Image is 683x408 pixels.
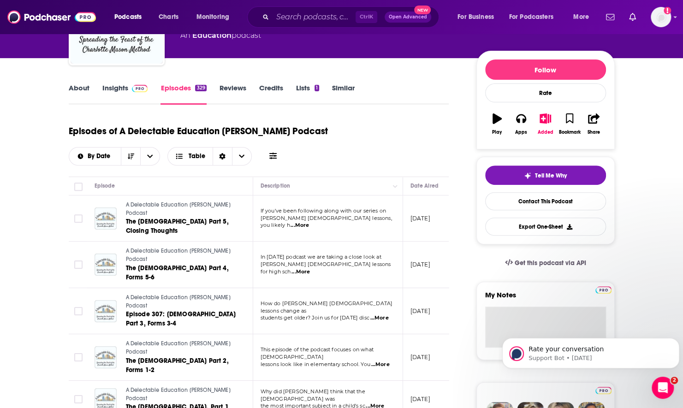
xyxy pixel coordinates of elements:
a: A Delectable Education [PERSON_NAME] Podcast [126,386,237,402]
span: lessons look like in elementary school. You [261,361,370,367]
a: Education [192,31,232,40]
span: More [573,11,589,24]
div: Sort Direction [213,148,232,165]
div: Apps [515,130,527,135]
span: By Date [88,153,113,160]
img: Podchaser Pro [132,85,148,92]
a: Charts [153,10,184,24]
a: A Delectable Education [PERSON_NAME] Podcast [126,340,237,356]
div: An podcast [180,30,261,41]
h1: Episodes of A Delectable Education [PERSON_NAME] Podcast [69,125,328,137]
iframe: Intercom live chat [652,377,674,399]
button: open menu [567,10,600,24]
div: Search podcasts, credits, & more... [256,6,448,28]
a: A Delectable Education [PERSON_NAME] Podcast [126,294,237,310]
div: Description [261,180,290,191]
p: [DATE] [410,395,430,403]
button: Show profile menu [651,7,671,27]
span: Podcasts [114,11,142,24]
span: Monitoring [196,11,229,24]
div: Added [538,130,553,135]
button: Open AdvancedNew [385,12,431,23]
span: This episode of the podcast focuses on what [DEMOGRAPHIC_DATA] [261,346,374,360]
span: ...More [291,268,310,276]
button: Added [533,107,557,141]
p: [DATE] [410,214,430,222]
div: Rate [485,83,606,102]
div: 329 [195,85,206,91]
span: If you've been following along with our series on [261,207,386,214]
span: [PERSON_NAME] [DEMOGRAPHIC_DATA] lessons, you likely h [261,215,392,229]
button: Choose View [167,147,252,166]
button: open menu [108,10,154,24]
button: tell me why sparkleTell Me Why [485,166,606,185]
a: Reviews [220,83,246,105]
span: Logged in as nwierenga [651,7,671,27]
span: The [DEMOGRAPHIC_DATA] Part 5, Closing Thoughts [126,218,229,235]
h2: Choose List sort [69,147,160,166]
button: Export One-Sheet [485,218,606,236]
button: Apps [509,107,533,141]
span: Charts [159,11,178,24]
span: The [DEMOGRAPHIC_DATA] Part 2, Forms 1-2 [126,357,229,374]
a: Lists1 [296,83,319,105]
img: tell me why sparkle [524,172,531,179]
button: Share [582,107,606,141]
a: Credits [259,83,283,105]
span: Open Advanced [389,15,427,19]
span: Why did [PERSON_NAME] think that the [DEMOGRAPHIC_DATA] was [261,388,365,402]
span: Ctrl K [356,11,377,23]
img: Podchaser Pro [595,387,612,394]
img: Podchaser Pro [595,286,612,294]
span: students get older? Join us for [DATE] disc [261,314,369,321]
span: Episode 307: [DEMOGRAPHIC_DATA] Part 3, Forms 3-4 [126,310,236,327]
span: Toggle select row [74,353,83,361]
iframe: Intercom notifications message [499,319,683,383]
span: A Delectable Education [PERSON_NAME] Podcast [126,248,231,262]
span: Tell Me Why [535,172,567,179]
img: User Profile [651,7,671,27]
div: Date Aired [410,180,439,191]
span: In [DATE] podcast we are taking a close look at [261,254,381,260]
button: Bookmark [558,107,582,141]
div: 1 [315,85,319,91]
button: Follow [485,59,606,80]
a: About [69,83,89,105]
button: open menu [190,10,241,24]
span: [PERSON_NAME] [DEMOGRAPHIC_DATA] lessons for high sch [261,261,391,275]
a: The [DEMOGRAPHIC_DATA] Part 2, Forms 1-2 [126,356,237,375]
p: [DATE] [410,307,430,315]
span: A Delectable Education [PERSON_NAME] Podcast [126,340,231,355]
a: Pro website [595,385,612,394]
a: Contact This Podcast [485,192,606,210]
span: ...More [291,222,309,229]
span: Get this podcast via API [514,259,586,267]
img: Podchaser - Follow, Share and Rate Podcasts [7,8,96,26]
label: My Notes [485,290,606,307]
a: Show notifications dropdown [602,9,618,25]
span: Toggle select row [74,395,83,403]
a: A Delectable Education [PERSON_NAME] Podcast [126,247,237,263]
p: [DATE] [410,260,430,268]
span: A Delectable Education [PERSON_NAME] Podcast [126,387,231,402]
button: open menu [503,10,567,24]
button: open menu [69,153,121,160]
span: How do [PERSON_NAME] [DEMOGRAPHIC_DATA] lessons change as [261,300,393,314]
button: open menu [451,10,505,24]
a: The [DEMOGRAPHIC_DATA] Part 5, Closing Thoughts [126,217,237,236]
button: open menu [140,148,160,165]
input: Search podcasts, credits, & more... [273,10,356,24]
span: New [414,6,431,14]
a: Pro website [595,285,612,294]
span: For Podcasters [509,11,553,24]
a: A Delectable Education [PERSON_NAME] Podcast [126,201,237,217]
a: Show notifications dropdown [625,9,640,25]
button: Sort Direction [121,148,140,165]
button: Play [485,107,509,141]
a: The [DEMOGRAPHIC_DATA] Part 4, Forms 5-6 [126,264,237,282]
